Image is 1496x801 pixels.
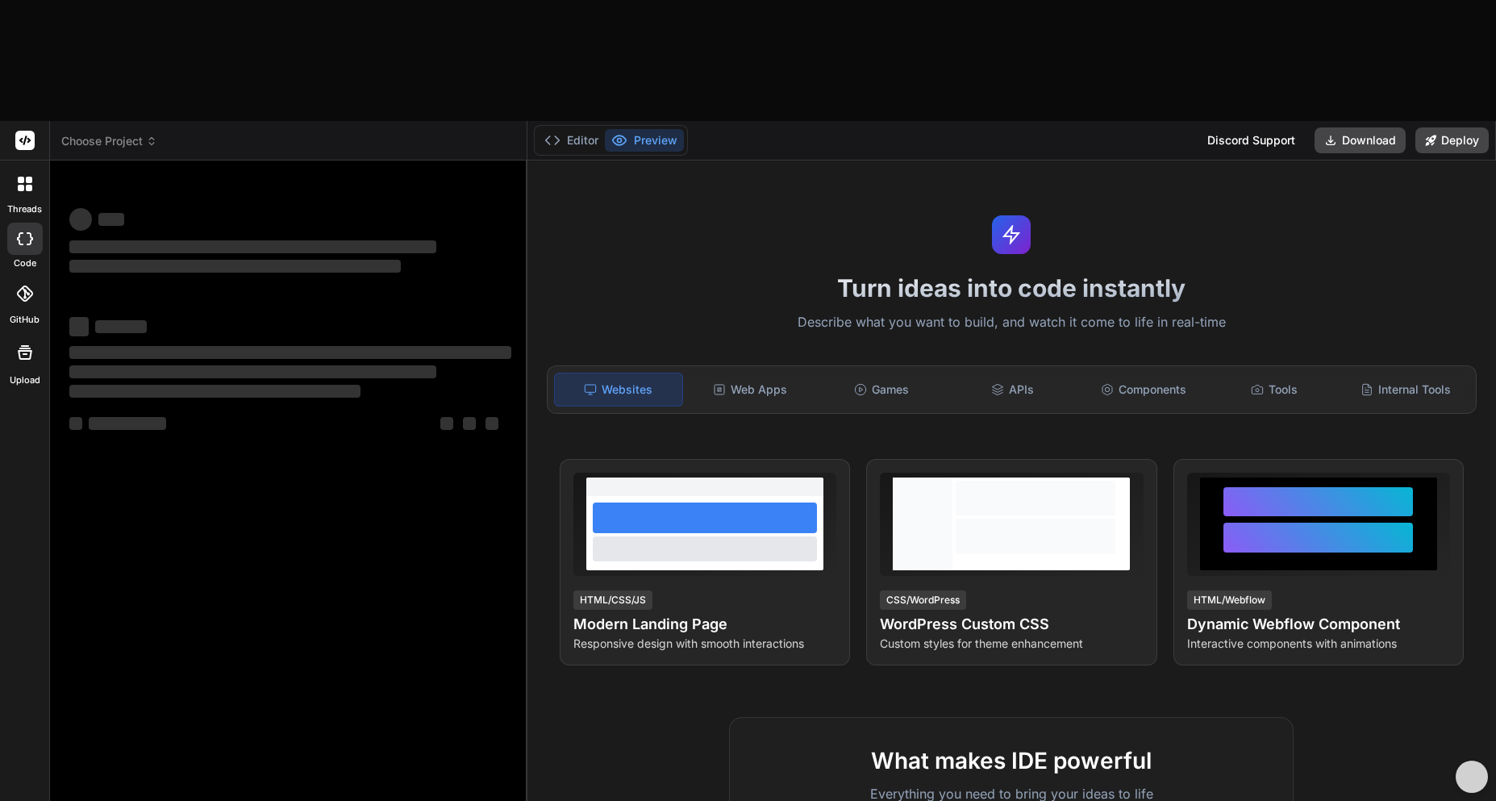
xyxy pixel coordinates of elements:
[948,373,1076,407] div: APIs
[756,744,1267,778] h2: What makes IDE powerful
[880,590,966,610] div: CSS/WordPress
[573,590,652,610] div: HTML/CSS/JS
[880,613,1143,636] h4: WordPress Custom CSS
[537,312,1486,333] p: Describe what you want to build, and watch it come to life in real-time
[69,260,401,273] span: ‌
[89,417,166,430] span: ‌
[69,208,92,231] span: ‌
[69,365,436,378] span: ‌
[686,373,814,407] div: Web Apps
[10,313,40,327] label: GitHub
[1198,127,1305,153] div: Discord Support
[573,613,836,636] h4: Modern Landing Page
[69,240,436,253] span: ‌
[818,373,945,407] div: Games
[69,385,360,398] span: ‌
[573,636,836,652] p: Responsive design with smooth interactions
[880,636,1143,652] p: Custom styles for theme enhancement
[1187,613,1450,636] h4: Dynamic Webflow Component
[1080,373,1207,407] div: Components
[1187,636,1450,652] p: Interactive components with animations
[538,129,605,152] button: Editor
[1415,127,1489,153] button: Deploy
[7,202,42,216] label: threads
[440,417,453,430] span: ‌
[1315,127,1406,153] button: Download
[537,273,1486,302] h1: Turn ideas into code instantly
[14,257,36,270] label: code
[69,417,82,430] span: ‌
[69,346,511,359] span: ‌
[61,133,157,149] span: Choose Project
[485,417,498,430] span: ‌
[98,213,124,226] span: ‌
[1187,590,1272,610] div: HTML/Webflow
[1211,373,1338,407] div: Tools
[554,373,683,407] div: Websites
[463,417,476,430] span: ‌
[69,317,89,336] span: ‌
[1342,373,1469,407] div: Internal Tools
[605,129,684,152] button: Preview
[95,320,147,333] span: ‌
[10,373,40,387] label: Upload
